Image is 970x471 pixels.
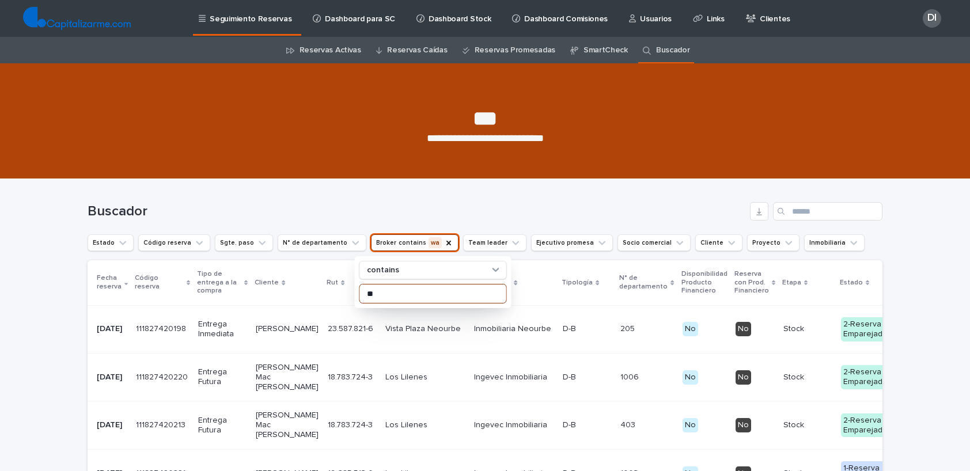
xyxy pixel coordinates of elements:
button: Sgte. paso [215,234,273,251]
button: Inmobiliaria [804,234,865,251]
p: N° de departamento [619,272,668,293]
div: 2-Reserva Emparejada [841,317,893,341]
p: Vista Plaza Neourbe [385,324,465,334]
p: Ingevec Inmobiliaria [474,373,554,382]
p: 205 [620,322,637,334]
p: [DATE] [97,420,127,430]
p: 23.587.821-6 [328,322,376,334]
p: Rut [327,276,338,289]
p: D-B [563,370,578,382]
p: Los Lilenes [385,420,465,430]
p: 111827420198 [136,322,188,334]
div: No [736,418,751,432]
div: No [683,322,698,336]
button: Proyecto [747,234,800,251]
p: [DATE] [97,324,127,334]
div: 2-Reserva Emparejada [841,365,893,389]
p: Stock [783,420,832,430]
div: No [736,322,751,336]
p: Inmobiliaria Neourbe [474,324,554,334]
img: TjQlHxlQVOtaKxwbrr5R [23,7,131,30]
p: D-B [563,418,578,430]
button: Broker [371,234,459,251]
button: Ejecutivo promesa [531,234,613,251]
button: Cliente [695,234,742,251]
div: No [683,418,698,432]
p: Código reserva [135,272,184,293]
p: Stock [783,373,832,382]
p: Entrega Futura [198,367,247,387]
p: [PERSON_NAME] Mac [PERSON_NAME] [256,411,319,439]
p: 18.783.724-3 [328,418,375,430]
div: No [736,370,751,385]
p: Disponibilidad Producto Financiero [681,268,727,297]
p: Tipología [562,276,593,289]
p: [PERSON_NAME] [256,324,319,334]
div: 2-Reserva Emparejada [841,413,893,438]
p: Entrega Futura [198,416,247,435]
p: 403 [620,418,638,430]
p: [DATE] [97,373,127,382]
a: Reservas Promesadas [475,37,555,64]
p: Fecha reserva [97,272,122,293]
p: Ingevec Inmobiliaria [474,420,554,430]
p: Tipo de entrega a la compra [197,268,241,297]
button: Estado [88,234,134,251]
a: Reservas Activas [300,37,361,64]
p: contains [367,265,399,275]
p: 18.783.724-3 [328,370,375,382]
a: Buscador [656,37,690,64]
a: SmartCheck [583,37,628,64]
p: Estado [840,276,863,289]
p: [PERSON_NAME] Mac [PERSON_NAME] [256,363,319,392]
p: 111827420220 [136,370,190,382]
p: Los Lilenes [385,373,465,382]
a: Reservas Caídas [387,37,447,64]
p: Cliente [255,276,279,289]
p: D-B [563,322,578,334]
div: No [683,370,698,385]
h1: Buscador [88,203,745,220]
button: N° de departamento [278,234,366,251]
p: Etapa [782,276,801,289]
button: Código reserva [138,234,210,251]
div: DI [923,9,941,28]
input: Search [773,202,882,221]
p: 111827420213 [136,418,188,430]
p: Entrega Inmediata [198,320,247,339]
button: Team leader [463,234,526,251]
p: Stock [783,324,832,334]
p: Reserva con Prod. Financiero [734,268,769,297]
p: 1006 [620,370,641,382]
button: Socio comercial [617,234,691,251]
